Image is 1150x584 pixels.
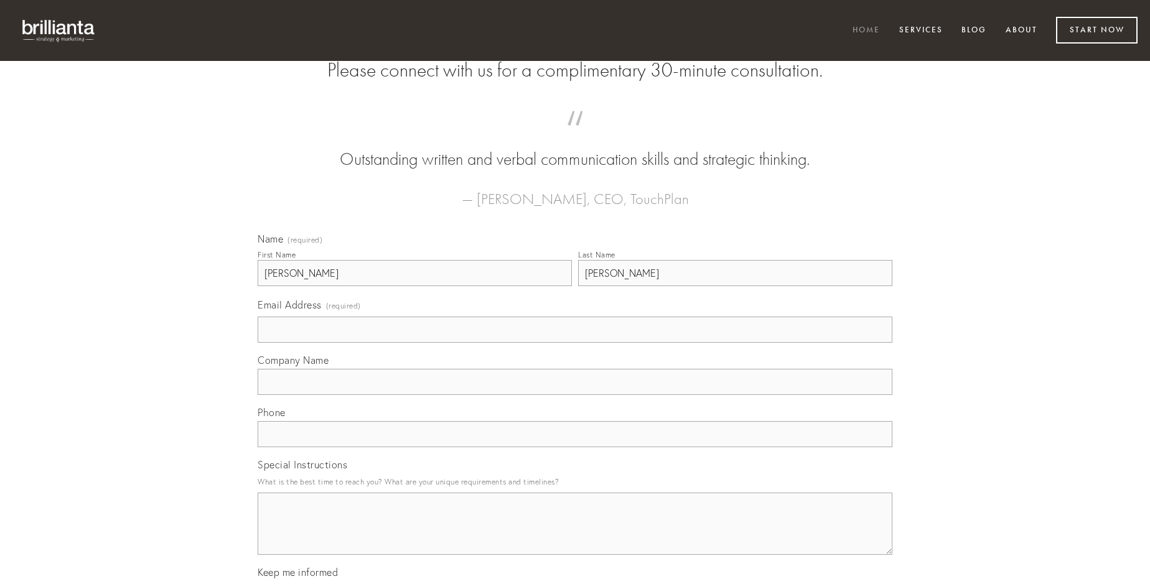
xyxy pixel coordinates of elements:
[278,123,872,172] blockquote: Outstanding written and verbal communication skills and strategic thinking.
[258,299,322,311] span: Email Address
[258,473,892,490] p: What is the best time to reach you? What are your unique requirements and timelines?
[287,236,322,244] span: (required)
[278,172,872,211] figcaption: — [PERSON_NAME], CEO, TouchPlan
[998,21,1045,41] a: About
[258,58,892,82] h2: Please connect with us for a complimentary 30-minute consultation.
[1056,17,1138,44] a: Start Now
[326,297,361,314] span: (required)
[891,21,951,41] a: Services
[953,21,994,41] a: Blog
[278,123,872,147] span: “
[258,566,338,578] span: Keep me informed
[258,458,347,471] span: Special Instructions
[258,406,286,419] span: Phone
[258,233,283,245] span: Name
[258,354,329,366] span: Company Name
[844,21,888,41] a: Home
[578,250,615,259] div: Last Name
[258,250,296,259] div: First Name
[12,12,106,49] img: brillianta - research, strategy, marketing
